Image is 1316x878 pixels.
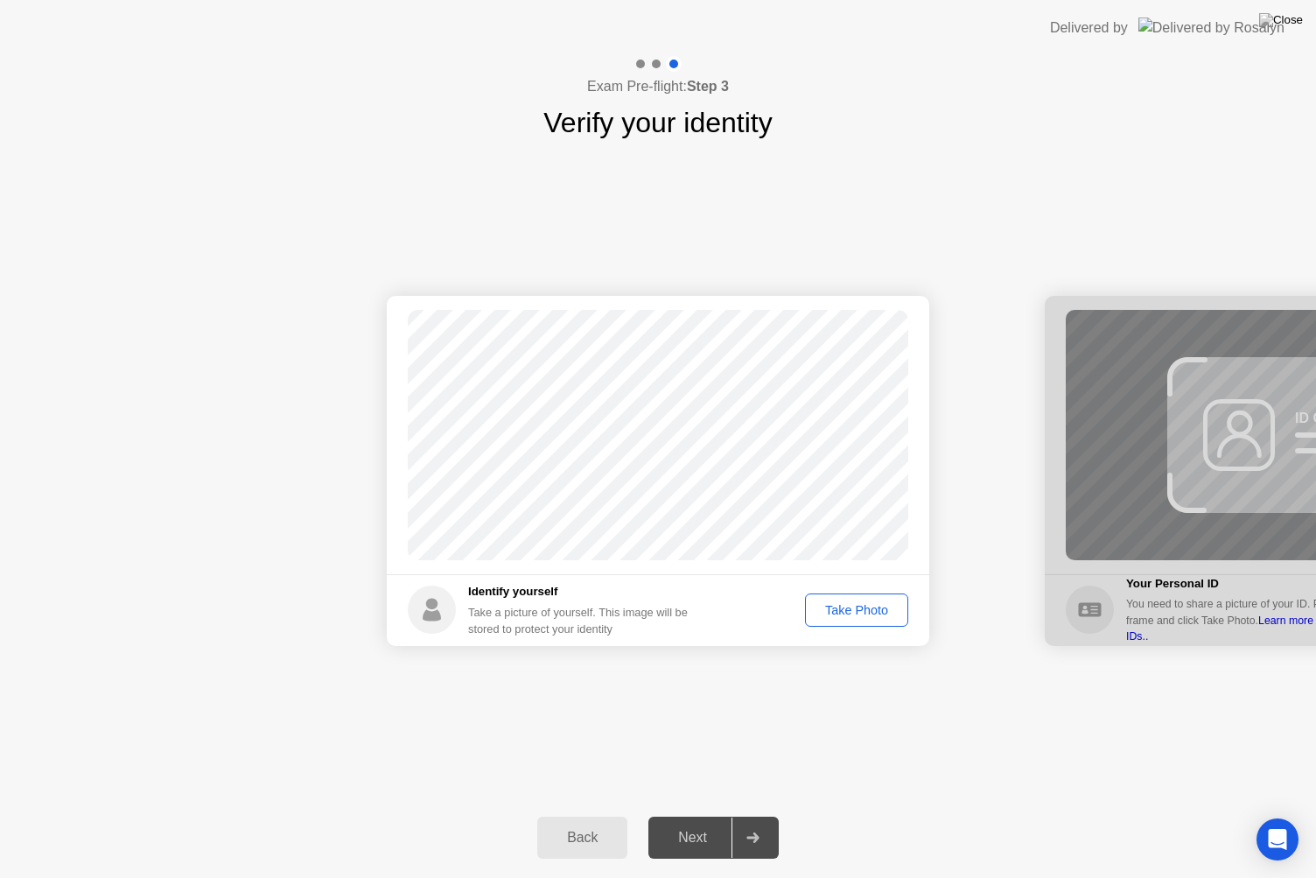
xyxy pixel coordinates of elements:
[654,830,731,846] div: Next
[811,603,902,617] div: Take Photo
[1256,818,1298,860] div: Open Intercom Messenger
[468,583,702,601] h5: Identify yourself
[805,594,908,627] button: Take Photo
[1050,18,1128,39] div: Delivered by
[468,604,702,637] div: Take a picture of yourself. This image will be stored to protect your identity
[537,817,627,859] button: Back
[587,76,729,97] h4: Exam Pre-flight:
[648,817,779,859] button: Next
[542,830,622,846] div: Back
[543,102,772,144] h1: Verify your identity
[1138,18,1284,38] img: Delivered by Rosalyn
[1259,13,1303,27] img: Close
[687,79,729,94] b: Step 3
